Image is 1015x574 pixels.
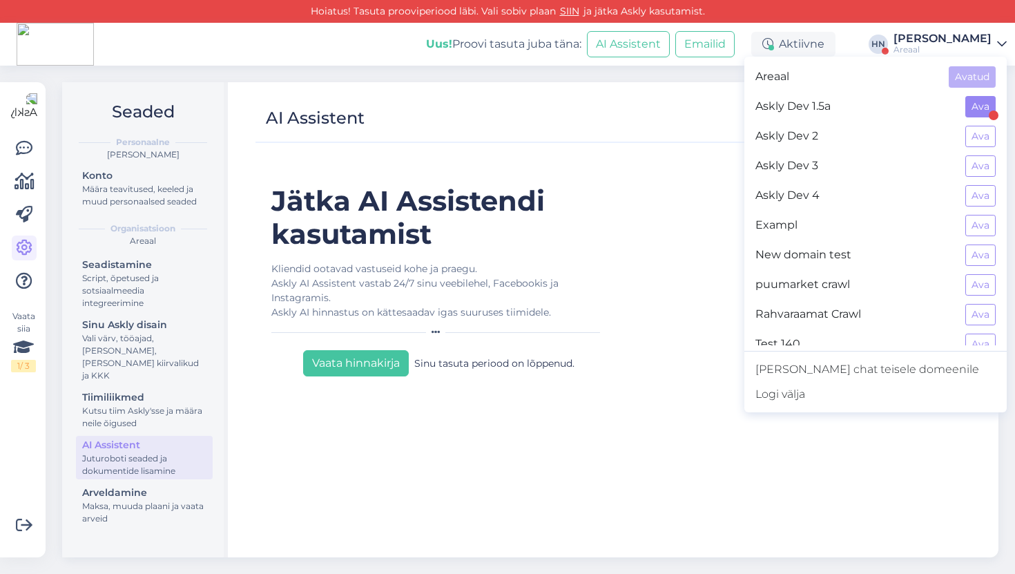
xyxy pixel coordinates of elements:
div: Vali värv, tööajad, [PERSON_NAME], [PERSON_NAME] kiirvalikud ja KKK [82,332,206,382]
button: Vaata hinnakirja [303,350,409,376]
span: Askly Dev 2 [755,126,954,147]
button: Ava [965,155,996,177]
button: Ava [965,126,996,147]
a: SeadistamineScript, õpetused ja sotsiaalmeedia integreerimine [76,256,213,312]
span: New domain test [755,245,954,266]
b: Personaalne [116,136,170,149]
span: Areaal [755,66,938,88]
button: AI Assistent [587,31,670,57]
div: Aktiivne [751,32,835,57]
a: Sinu Askly disainVali värv, tööajad, [PERSON_NAME], [PERSON_NAME] kiirvalikud ja KKK [76,316,213,384]
span: Exampl [755,215,954,236]
div: Logi välja [744,382,1007,407]
div: AI Assistent [82,438,206,452]
a: [PERSON_NAME] chat teisele domeenile [744,357,1007,382]
span: Askly Dev 3 [755,155,954,177]
button: Emailid [675,31,735,57]
a: KontoMäära teavitused, keeled ja muud personaalsed seaded [76,166,213,210]
div: HN [869,35,888,54]
div: Proovi tasuta juba täna: [426,36,581,52]
span: Rahvaraamat Crawl [755,304,954,325]
div: 1 / 3 [11,360,36,372]
button: Ava [965,96,996,117]
div: Sinu Askly disain [82,318,206,332]
div: Seadistamine [82,258,206,272]
img: Askly Logo [11,93,37,119]
button: Ava [965,185,996,207]
div: Kliendid ootavad vastuseid kohe ja praegu. Askly AI Assistent vastab 24/7 sinu veebilehel, Facebo... [271,262,606,320]
div: Maksa, muuda plaani ja vaata arveid [82,500,206,525]
div: Kutsu tiim Askly'sse ja määra neile õigused [82,405,206,430]
h1: Jätka AI Assistendi kasutamist [271,184,606,251]
span: Askly Dev 4 [755,185,954,207]
div: Script, õpetused ja sotsiaalmeedia integreerimine [82,272,206,309]
div: Sinu tasuta periood on lõppenud. [414,350,574,376]
button: Ava [965,274,996,296]
b: Uus! [426,37,452,50]
b: Organisatsioon [110,222,175,235]
button: Avatud [949,66,996,88]
a: SIIN [556,5,583,17]
div: [PERSON_NAME] [73,149,213,161]
div: Arveldamine [82,486,206,500]
a: TiimiliikmedKutsu tiim Askly'sse ja määra neile õigused [76,388,213,432]
div: [PERSON_NAME] [893,33,992,44]
h2: Seaded [73,99,213,125]
button: Ava [965,334,996,355]
a: AI AssistentJuturoboti seaded ja dokumentide lisamine [76,436,213,479]
a: ArveldamineMaksa, muuda plaani ja vaata arveid [76,484,213,527]
div: Juturoboti seaded ja dokumentide lisamine [82,452,206,477]
div: AI Assistent [266,105,365,131]
span: Askly Dev 1.5a [755,96,954,117]
span: Test 140 [755,334,954,355]
button: Ava [965,245,996,266]
span: puumarket crawl [755,274,954,296]
button: Ava [965,215,996,236]
div: Areaal [73,235,213,247]
div: Tiimiliikmed [82,390,206,405]
a: [PERSON_NAME]Areaal [893,33,1007,55]
div: Areaal [893,44,992,55]
button: Ava [965,304,996,325]
div: Konto [82,169,206,183]
div: Vaata siia [11,310,36,372]
div: Määra teavitused, keeled ja muud personaalsed seaded [82,183,206,208]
